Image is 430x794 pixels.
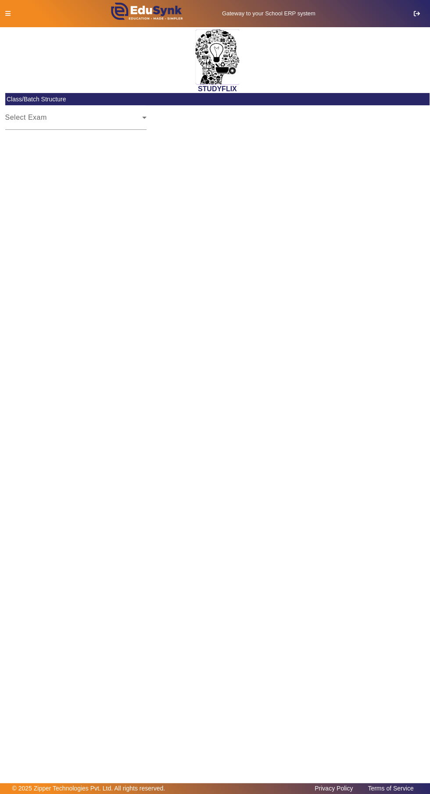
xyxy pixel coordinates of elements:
h2: STUDYFLIX [5,85,430,93]
mat-card-header: Class/Batch Structure [5,93,430,105]
mat-label: Select Exam [5,114,47,121]
h5: Gateway to your School ERP system [202,10,336,17]
a: Privacy Policy [310,783,357,794]
span: Select Exam [5,116,142,126]
p: © 2025 Zipper Technologies Pvt. Ltd. All rights reserved. [12,784,165,793]
img: 2da83ddf-6089-4dce-a9e2-416746467bdd [195,29,239,85]
a: Terms of Service [363,783,418,794]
